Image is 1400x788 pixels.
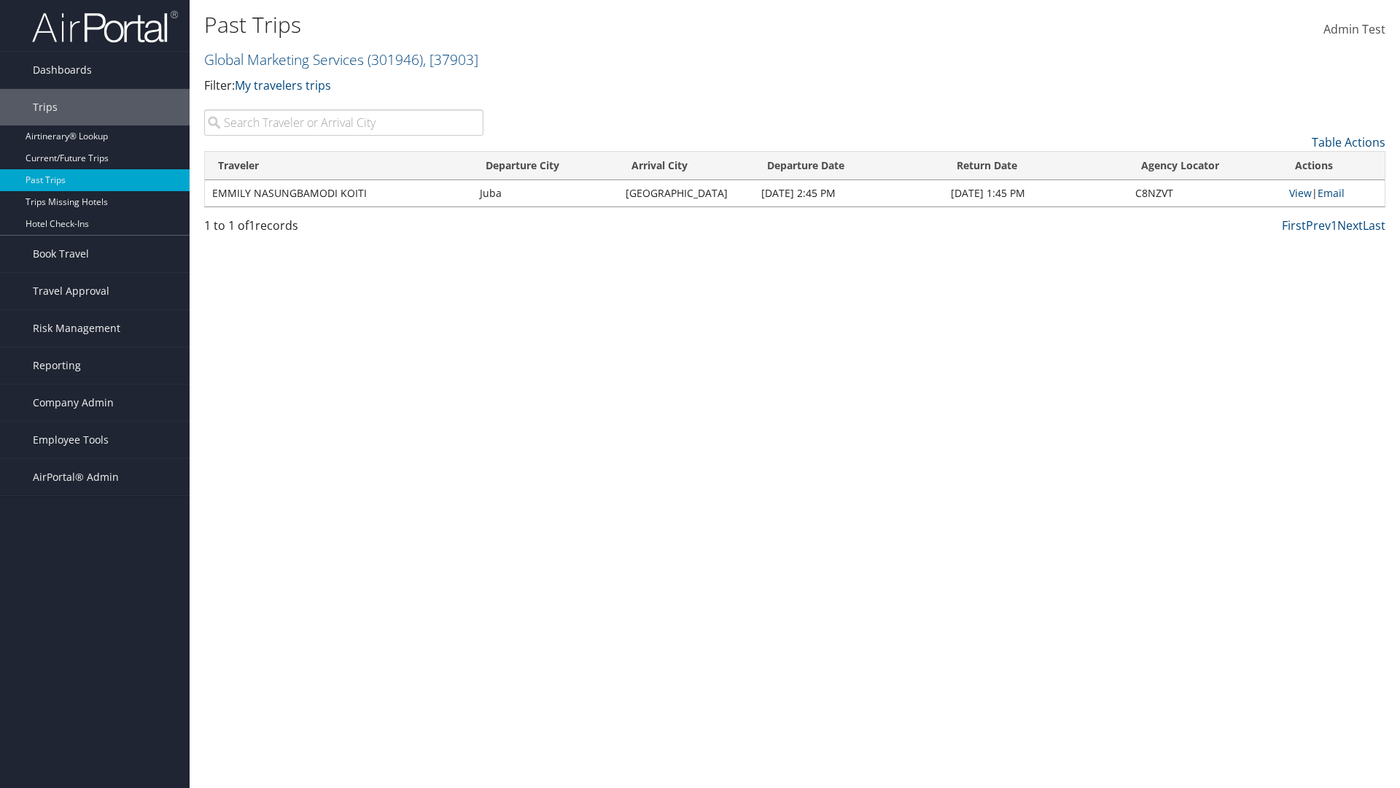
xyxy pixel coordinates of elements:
td: [GEOGRAPHIC_DATA] [618,180,755,206]
a: 1 [1331,217,1337,233]
a: Next [1337,217,1363,233]
span: Company Admin [33,385,114,421]
span: Trips [33,89,58,125]
th: Departure Date: activate to sort column ascending [754,152,943,180]
a: Global Marketing Services [204,50,478,69]
th: Agency Locator: activate to sort column ascending [1128,152,1281,180]
a: Last [1363,217,1385,233]
th: Traveler: activate to sort column ascending [205,152,472,180]
input: Search Traveler or Arrival City [204,109,483,136]
img: airportal-logo.png [32,9,178,44]
span: Reporting [33,347,81,384]
th: Return Date: activate to sort column ascending [944,152,1129,180]
span: 1 [249,217,255,233]
td: [DATE] 2:45 PM [754,180,943,206]
a: Email [1318,186,1345,200]
h1: Past Trips [204,9,992,40]
span: Book Travel [33,236,89,272]
span: Admin Test [1323,21,1385,37]
td: C8NZVT [1128,180,1281,206]
th: Actions [1282,152,1385,180]
span: Employee Tools [33,422,109,458]
div: 1 to 1 of records [204,217,483,242]
a: View [1289,186,1312,200]
span: Dashboards [33,52,92,88]
td: [DATE] 1:45 PM [944,180,1129,206]
span: ( 301946 ) [367,50,423,69]
a: Table Actions [1312,134,1385,150]
span: Travel Approval [33,273,109,309]
a: Prev [1306,217,1331,233]
td: EMMILY NASUNGBAMODI KOITI [205,180,472,206]
a: My travelers trips [235,77,331,93]
td: | [1282,180,1385,206]
span: Risk Management [33,310,120,347]
span: , [ 37903 ] [423,50,478,69]
a: First [1282,217,1306,233]
th: Departure City: activate to sort column ascending [472,152,618,180]
span: AirPortal® Admin [33,459,119,495]
th: Arrival City: activate to sort column ascending [618,152,755,180]
a: Admin Test [1323,7,1385,53]
td: Juba [472,180,618,206]
p: Filter: [204,77,992,96]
